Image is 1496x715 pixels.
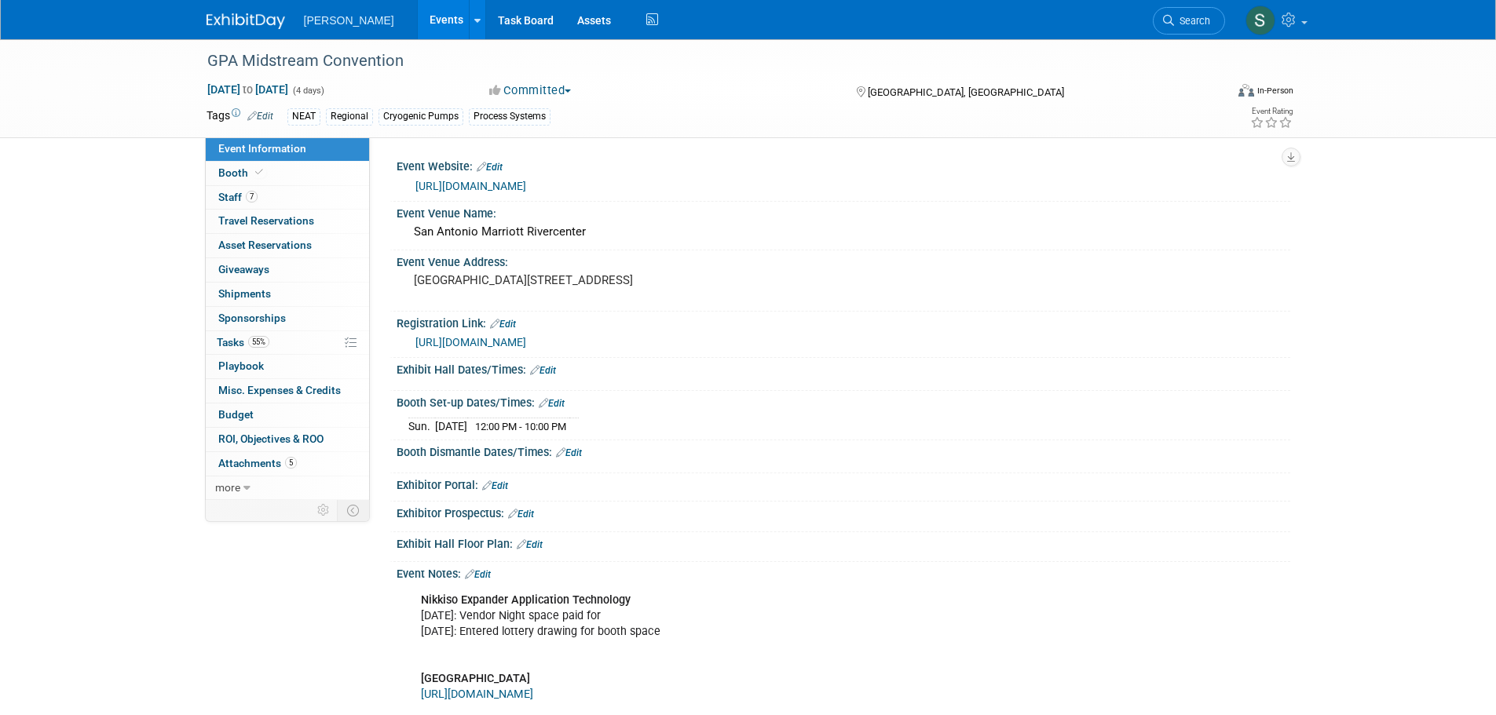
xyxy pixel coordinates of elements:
[379,108,463,125] div: Cryogenic Pumps
[397,202,1290,221] div: Event Venue Name:
[206,331,369,355] a: Tasks55%
[206,403,369,427] a: Budget
[556,447,582,458] a: Edit
[206,379,369,403] a: Misc. Expenses & Credits
[414,273,752,287] pre: [GEOGRAPHIC_DATA][STREET_ADDRESS]
[1250,108,1293,115] div: Event Rating
[215,481,240,494] span: more
[217,336,269,348] span: Tasks
[1256,85,1293,97] div: In-Person
[206,162,369,185] a: Booth
[397,358,1290,378] div: Exhibit Hall Dates/Times:
[1132,82,1294,105] div: Event Format
[206,355,369,378] a: Playbook
[397,473,1290,494] div: Exhibitor Portal:
[218,239,312,251] span: Asset Reservations
[337,500,369,520] td: Toggle Event Tabs
[206,186,369,210] a: Staff7
[469,108,550,125] div: Process Systems
[291,86,324,96] span: (4 days)
[539,398,565,409] a: Edit
[421,688,533,701] a: [URL][DOMAIN_NAME]
[408,220,1278,244] div: San Antonio Marriott Rivercenter
[868,86,1064,98] span: [GEOGRAPHIC_DATA], [GEOGRAPHIC_DATA]
[397,391,1290,411] div: Booth Set-up Dates/Times:
[421,593,631,607] b: Nikkiso Expander Application Technology
[415,336,526,348] a: [URL][DOMAIN_NAME]
[508,509,534,520] a: Edit
[397,562,1290,582] div: Event Notes:
[218,142,306,155] span: Event Information
[218,191,258,203] span: Staff
[397,440,1290,461] div: Booth Dismantle Dates/Times:
[304,14,394,27] span: [PERSON_NAME]
[218,408,254,421] span: Budget
[207,13,285,29] img: ExhibitDay
[1238,84,1254,97] img: Format-Inperson.png
[218,359,264,372] span: Playbook
[206,307,369,330] a: Sponsorships
[206,428,369,451] a: ROI, Objectives & ROO
[397,532,1290,553] div: Exhibit Hall Floor Plan:
[1174,15,1210,27] span: Search
[218,166,266,179] span: Booth
[218,312,286,324] span: Sponsorships
[397,155,1290,175] div: Event Website:
[218,384,341,396] span: Misc. Expenses & Credits
[207,108,273,126] td: Tags
[255,168,263,177] i: Booth reservation complete
[310,500,338,520] td: Personalize Event Tab Strip
[490,319,516,330] a: Edit
[218,432,324,445] span: ROI, Objectives & ROO
[435,418,467,434] td: [DATE]
[285,457,297,469] span: 5
[206,234,369,257] a: Asset Reservations
[326,108,373,125] div: Regional
[240,83,255,96] span: to
[397,250,1290,270] div: Event Venue Address:
[206,210,369,233] a: Travel Reservations
[408,418,435,434] td: Sun.
[517,539,543,550] a: Edit
[218,287,271,300] span: Shipments
[475,421,566,432] span: 12:00 PM - 10:00 PM
[477,162,503,173] a: Edit
[421,672,530,685] b: [GEOGRAPHIC_DATA]
[202,47,1202,75] div: GPA Midstream Convention
[206,283,369,306] a: Shipments
[530,365,556,376] a: Edit
[218,457,297,469] span: Attachments
[206,137,369,161] a: Event Information
[1153,7,1225,35] a: Search
[465,569,491,580] a: Edit
[397,502,1290,522] div: Exhibitor Prospectus:
[482,480,508,491] a: Edit
[415,180,526,192] a: [URL][DOMAIN_NAME]
[484,82,577,99] button: Committed
[1245,5,1275,35] img: Skye Tuinei
[247,111,273,122] a: Edit
[207,82,289,97] span: [DATE] [DATE]
[287,108,320,125] div: NEAT
[397,312,1290,332] div: Registration Link:
[206,258,369,282] a: Giveaways
[248,336,269,348] span: 55%
[218,263,269,275] span: Giveaways
[246,191,258,202] span: 7
[206,452,369,476] a: Attachments5
[206,476,369,500] a: more
[218,214,314,227] span: Travel Reservations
